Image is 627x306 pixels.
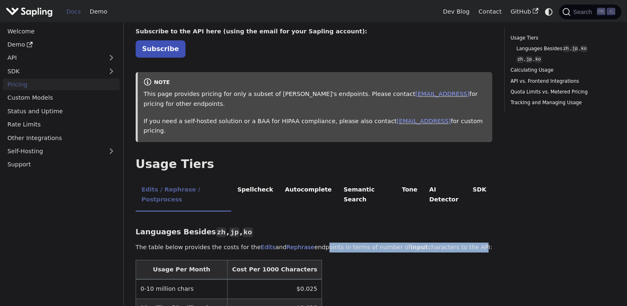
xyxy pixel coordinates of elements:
a: Tracking and Managing Usage [510,99,612,107]
a: Contact [474,5,506,18]
button: Switch between dark and light mode (currently system mode) [543,6,555,18]
button: Search (Ctrl+K) [559,5,621,19]
a: Pricing [3,79,120,91]
a: API vs. Frontend Integrations [510,77,612,85]
a: Self-Hosting [3,145,120,157]
code: zh [216,227,226,237]
li: Tone [396,179,423,212]
button: Expand sidebar category 'API' [103,52,120,64]
th: Usage Per Month [136,260,227,279]
h3: Languages Besides , , [136,227,492,237]
a: Subscribe [136,40,186,57]
li: Spellcheck [231,179,279,212]
kbd: K [607,8,615,15]
p: This page provides pricing for only a subset of [PERSON_NAME]'s endpoints. Please contact for pri... [143,89,486,109]
code: ko [242,227,253,237]
a: [EMAIL_ADDRESS] [397,118,451,124]
code: jp [525,56,533,63]
a: Calculating Usage [510,66,612,74]
code: zh [562,45,570,52]
a: Usage Tiers [510,34,612,42]
li: AI Detector [423,179,467,212]
span: Search [571,9,597,15]
a: [EMAIL_ADDRESS] [415,91,469,97]
code: ko [534,56,542,63]
code: ko [580,45,587,52]
li: SDK [467,179,492,212]
code: jp [229,227,240,237]
a: Welcome [3,25,120,37]
a: Sapling.ai [6,6,56,18]
code: jp [571,45,578,52]
li: Autocomplete [279,179,338,212]
img: Sapling.ai [6,6,53,18]
p: If you need a self-hosted solution or a BAA for HIPAA compliance, please also contact for custom ... [143,117,486,136]
a: Rephrase [286,244,315,250]
a: Quota Limits vs. Metered Pricing [510,88,612,96]
a: SDK [3,65,103,77]
code: zh [517,56,524,63]
a: Custom Models [3,92,120,104]
li: Edits / Rephrase / Postprocess [136,179,231,212]
li: Semantic Search [338,179,396,212]
a: zh,jp,ko [517,56,609,63]
a: GitHub [506,5,542,18]
a: Dev Blog [438,5,474,18]
strong: input [410,244,428,250]
strong: Subscribe to the API here (using the email for your Sapling account): [136,28,367,35]
th: Cost Per 1000 Characters [228,260,322,279]
a: Demo [3,39,120,51]
a: Status and Uptime [3,105,120,117]
a: Other Integrations [3,132,120,144]
h2: Usage Tiers [136,157,492,172]
a: Rate Limits [3,119,120,131]
a: API [3,52,103,64]
td: $0.025 [228,279,322,299]
p: The table below provides the costs for the and endpoints in terms of number of characters to the ... [136,243,492,252]
div: note [143,78,486,88]
a: Docs [62,5,85,18]
td: 0-10 million chars [136,279,227,299]
a: Edits [261,244,275,250]
a: Languages Besideszh,jp,ko [517,45,609,53]
a: Demo [85,5,112,18]
a: Support [3,159,120,171]
button: Expand sidebar category 'SDK' [103,65,120,77]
